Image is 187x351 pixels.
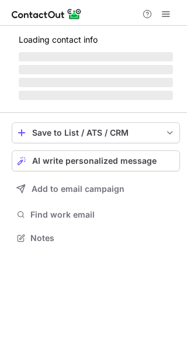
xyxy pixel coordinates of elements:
span: AI write personalized message [32,156,157,166]
p: Loading contact info [19,35,173,44]
button: save-profile-one-click [12,122,180,143]
button: AI write personalized message [12,150,180,171]
img: ContactOut v5.3.10 [12,7,82,21]
span: ‌ [19,52,173,61]
button: Add to email campaign [12,178,180,199]
span: Notes [30,233,175,243]
div: Save to List / ATS / CRM [32,128,160,137]
button: Find work email [12,207,180,223]
span: Add to email campaign [32,184,124,194]
button: Notes [12,230,180,246]
span: ‌ [19,65,173,74]
span: ‌ [19,91,173,100]
span: ‌ [19,78,173,87]
span: Find work email [30,209,175,220]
